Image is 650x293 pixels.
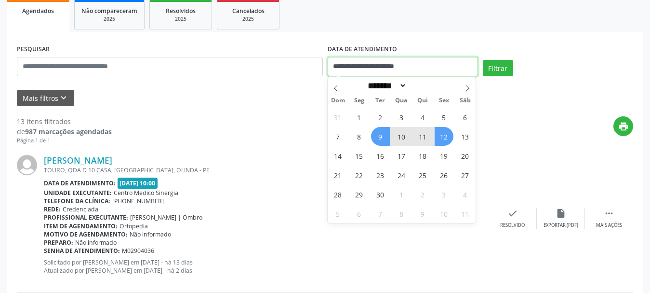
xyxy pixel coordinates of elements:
[456,185,475,204] span: Outubro 4, 2025
[413,127,432,146] span: Setembro 11, 2025
[44,230,128,238] b: Motivo de agendamento:
[456,146,475,165] span: Setembro 20, 2025
[392,108,411,126] span: Setembro 3, 2025
[328,98,349,104] span: Dom
[392,166,411,184] span: Setembro 24, 2025
[392,146,411,165] span: Setembro 17, 2025
[556,208,566,219] i: insert_drive_file
[44,197,110,205] b: Telefone da clínica:
[81,7,137,15] span: Não compareceram
[166,7,196,15] span: Resolvidos
[44,213,128,222] b: Profissional executante:
[75,238,117,247] span: Não informado
[328,42,397,57] label: DATA DE ATENDIMENTO
[329,185,347,204] span: Setembro 28, 2025
[407,81,438,91] input: Year
[413,108,432,126] span: Setembro 4, 2025
[44,247,120,255] b: Senha de atendimento:
[350,146,369,165] span: Setembro 15, 2025
[391,98,412,104] span: Qua
[350,127,369,146] span: Setembro 8, 2025
[456,204,475,223] span: Outubro 11, 2025
[232,7,265,15] span: Cancelados
[544,222,578,229] div: Exportar (PDF)
[112,197,164,205] span: [PHONE_NUMBER]
[44,155,112,166] a: [PERSON_NAME]
[392,185,411,204] span: Outubro 1, 2025
[392,204,411,223] span: Outubro 8, 2025
[350,204,369,223] span: Outubro 6, 2025
[329,204,347,223] span: Outubro 5, 2025
[618,121,629,132] i: print
[435,166,453,184] span: Setembro 26, 2025
[81,15,137,23] div: 2025
[435,146,453,165] span: Setembro 19, 2025
[507,208,518,219] i: check
[44,179,116,187] b: Data de atendimento:
[613,116,633,136] button: print
[114,189,178,197] span: Centro Medico Sinergia
[371,166,390,184] span: Setembro 23, 2025
[413,166,432,184] span: Setembro 25, 2025
[17,155,37,175] img: img
[483,60,513,76] button: Filtrar
[44,258,489,275] p: Solicitado por [PERSON_NAME] em [DATE] - há 13 dias Atualizado por [PERSON_NAME] em [DATE] - há 2...
[17,116,112,126] div: 13 itens filtrados
[456,127,475,146] span: Setembro 13, 2025
[58,93,69,103] i: keyboard_arrow_down
[119,222,148,230] span: Ortopedia
[118,178,158,189] span: [DATE] 10:00
[435,108,453,126] span: Setembro 5, 2025
[365,81,407,91] select: Month
[17,137,112,145] div: Página 1 de 1
[604,208,614,219] i: 
[371,204,390,223] span: Outubro 7, 2025
[25,127,112,136] strong: 987 marcações agendadas
[329,146,347,165] span: Setembro 14, 2025
[435,127,453,146] span: Setembro 12, 2025
[454,98,476,104] span: Sáb
[17,90,74,107] button: Mais filtroskeyboard_arrow_down
[433,98,454,104] span: Sex
[413,185,432,204] span: Outubro 2, 2025
[44,205,61,213] b: Rede:
[456,166,475,184] span: Setembro 27, 2025
[44,166,489,174] div: TOURO, QDA D 10 CASA, [GEOGRAPHIC_DATA], OLINDA - PE
[22,7,54,15] span: Agendados
[435,185,453,204] span: Outubro 3, 2025
[350,166,369,184] span: Setembro 22, 2025
[370,98,391,104] span: Ter
[412,98,433,104] span: Qui
[130,230,171,238] span: Não informado
[371,185,390,204] span: Setembro 30, 2025
[224,15,272,23] div: 2025
[350,108,369,126] span: Setembro 1, 2025
[44,222,118,230] b: Item de agendamento:
[371,108,390,126] span: Setembro 2, 2025
[63,205,98,213] span: Credenciada
[596,222,622,229] div: Mais ações
[413,146,432,165] span: Setembro 18, 2025
[392,127,411,146] span: Setembro 10, 2025
[17,126,112,137] div: de
[44,189,112,197] b: Unidade executante:
[435,204,453,223] span: Outubro 10, 2025
[122,247,154,255] span: M02904036
[456,108,475,126] span: Setembro 6, 2025
[17,42,50,57] label: PESQUISAR
[371,127,390,146] span: Setembro 9, 2025
[157,15,205,23] div: 2025
[500,222,525,229] div: Resolvido
[371,146,390,165] span: Setembro 16, 2025
[329,108,347,126] span: Agosto 31, 2025
[130,213,202,222] span: [PERSON_NAME] | Ombro
[329,127,347,146] span: Setembro 7, 2025
[348,98,370,104] span: Seg
[44,238,73,247] b: Preparo:
[350,185,369,204] span: Setembro 29, 2025
[329,166,347,184] span: Setembro 21, 2025
[413,204,432,223] span: Outubro 9, 2025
